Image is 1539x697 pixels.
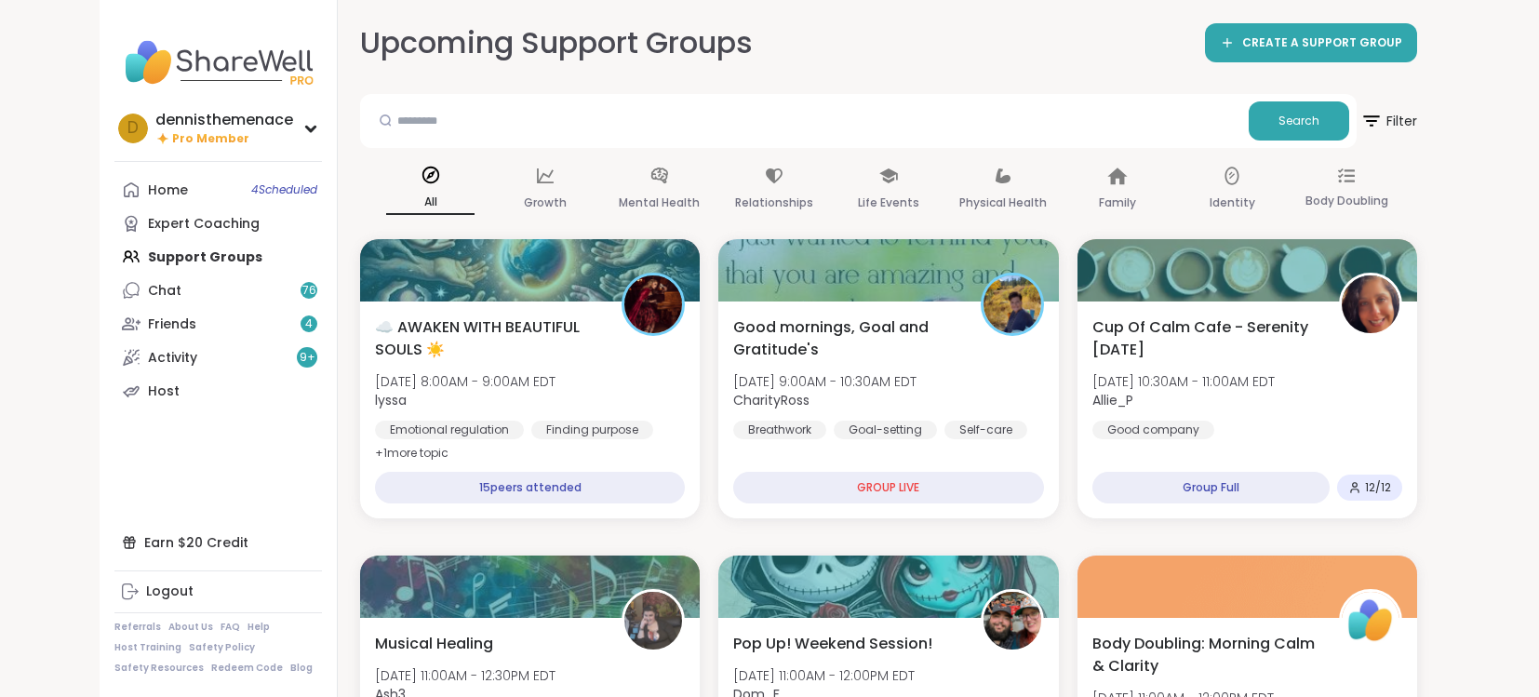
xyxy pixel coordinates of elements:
[944,421,1027,439] div: Self-care
[148,282,181,301] div: Chat
[733,421,826,439] div: Breathwork
[375,421,524,439] div: Emotional regulation
[531,421,653,439] div: Finding purpose
[1210,192,1255,214] p: Identity
[733,391,810,409] b: CharityRoss
[300,350,315,366] span: 9 +
[172,131,249,147] span: Pro Member
[733,316,959,361] span: Good mornings, Goal and Gratitude's
[959,192,1047,214] p: Physical Health
[221,621,240,634] a: FAQ
[733,666,915,685] span: [DATE] 11:00AM - 12:00PM EDT
[211,662,283,675] a: Redeem Code
[619,192,700,214] p: Mental Health
[114,274,322,307] a: Chat76
[733,472,1043,503] div: GROUP LIVE
[1092,391,1133,409] b: Allie_P
[302,283,316,299] span: 76
[1342,275,1399,333] img: Allie_P
[1360,99,1417,143] span: Filter
[375,372,555,391] span: [DATE] 8:00AM - 9:00AM EDT
[1092,633,1318,677] span: Body Doubling: Morning Calm & Clarity
[834,421,937,439] div: Goal-setting
[1365,480,1391,495] span: 12 / 12
[1242,35,1402,51] span: CREATE A SUPPORT GROUP
[1205,23,1417,62] a: CREATE A SUPPORT GROUP
[733,633,932,655] span: Pop Up! Weekend Session!
[1092,372,1275,391] span: [DATE] 10:30AM - 11:00AM EDT
[1360,94,1417,148] button: Filter
[1092,421,1214,439] div: Good company
[1342,592,1399,650] img: ShareWell
[290,662,313,675] a: Blog
[1278,113,1319,129] span: Search
[114,341,322,374] a: Activity9+
[251,182,317,197] span: 4 Scheduled
[114,641,181,654] a: Host Training
[114,621,161,634] a: Referrals
[168,621,213,634] a: About Us
[114,207,322,240] a: Expert Coaching
[148,349,197,368] div: Activity
[155,110,293,130] div: dennisthemenace
[624,592,682,650] img: Ash3
[1249,101,1349,141] button: Search
[148,215,260,234] div: Expert Coaching
[1092,316,1318,361] span: Cup Of Calm Cafe - Serenity [DATE]
[375,316,601,361] span: ☁️ AWAKEN WITH BEAUTIFUL SOULS ☀️
[114,575,322,609] a: Logout
[189,641,255,654] a: Safety Policy
[148,382,180,401] div: Host
[524,192,567,214] p: Growth
[146,583,194,601] div: Logout
[114,374,322,408] a: Host
[148,315,196,334] div: Friends
[375,391,407,409] b: lyssa
[735,192,813,214] p: Relationships
[148,181,188,200] div: Home
[114,307,322,341] a: Friends4
[375,666,555,685] span: [DATE] 11:00AM - 12:30PM EDT
[375,472,685,503] div: 15 peers attended
[733,372,917,391] span: [DATE] 9:00AM - 10:30AM EDT
[360,22,753,64] h2: Upcoming Support Groups
[386,191,475,215] p: All
[114,526,322,559] div: Earn $20 Credit
[984,592,1041,650] img: Dom_F
[114,30,322,95] img: ShareWell Nav Logo
[858,192,919,214] p: Life Events
[248,621,270,634] a: Help
[114,173,322,207] a: Home4Scheduled
[1099,192,1136,214] p: Family
[114,662,204,675] a: Safety Resources
[305,316,313,332] span: 4
[984,275,1041,333] img: CharityRoss
[1305,190,1388,212] p: Body Doubling
[375,633,493,655] span: Musical Healing
[624,275,682,333] img: lyssa
[127,116,139,141] span: d
[1092,472,1330,503] div: Group Full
